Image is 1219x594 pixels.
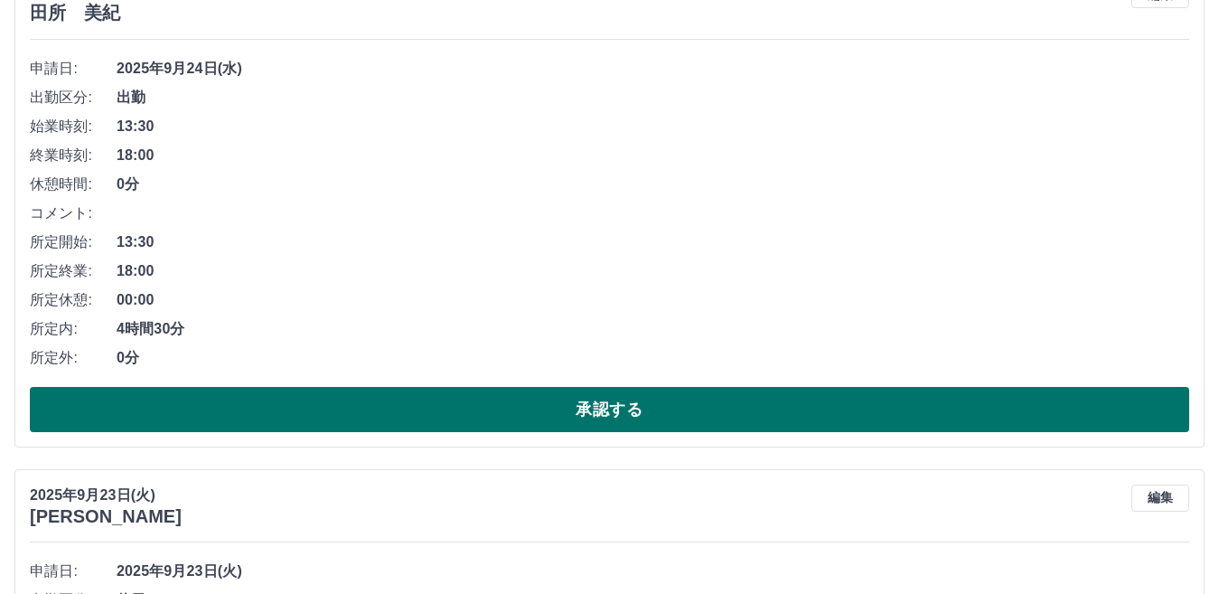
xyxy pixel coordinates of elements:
span: 4時間30分 [117,318,1189,340]
span: 18:00 [117,260,1189,282]
span: 出勤区分: [30,87,117,108]
span: 0分 [117,174,1189,195]
span: 00:00 [117,289,1189,311]
span: 2025年9月23日(火) [117,561,1189,582]
span: 所定開始: [30,231,117,253]
span: 申請日: [30,58,117,80]
span: 所定外: [30,347,117,369]
span: 休憩時間: [30,174,117,195]
span: コメント: [30,203,117,224]
button: 編集 [1131,485,1189,512]
span: 13:30 [117,116,1189,137]
h3: 田所 美紀 [30,3,155,24]
span: 終業時刻: [30,145,117,166]
span: 0分 [117,347,1189,369]
span: 出勤 [117,87,1189,108]
h3: [PERSON_NAME] [30,506,182,527]
span: 所定終業: [30,260,117,282]
span: 始業時刻: [30,116,117,137]
span: 所定休憩: [30,289,117,311]
span: 2025年9月24日(水) [117,58,1189,80]
span: 18:00 [117,145,1189,166]
p: 2025年9月23日(火) [30,485,182,506]
span: 申請日: [30,561,117,582]
span: 13:30 [117,231,1189,253]
span: 所定内: [30,318,117,340]
button: 承認する [30,387,1189,432]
